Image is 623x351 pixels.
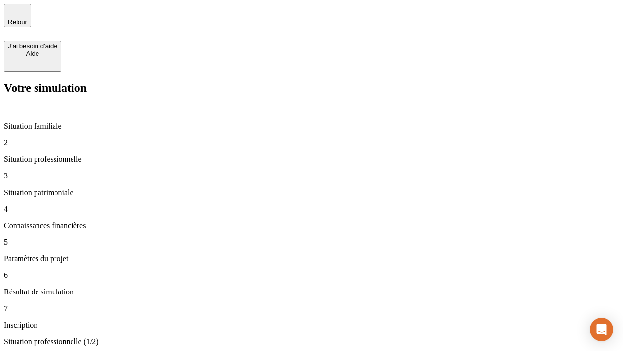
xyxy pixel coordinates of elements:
p: Connaissances financières [4,221,619,230]
div: Aide [8,50,57,57]
p: 2 [4,138,619,147]
p: 3 [4,172,619,180]
button: Retour [4,4,31,27]
p: Situation professionnelle (1/2) [4,337,619,346]
p: Situation familiale [4,122,619,131]
div: Open Intercom Messenger [590,318,613,341]
p: Résultat de simulation [4,288,619,296]
p: Situation professionnelle [4,155,619,164]
div: J’ai besoin d'aide [8,42,57,50]
p: Paramètres du projet [4,254,619,263]
h2: Votre simulation [4,81,619,95]
p: Inscription [4,321,619,330]
button: J’ai besoin d'aideAide [4,41,61,72]
p: 4 [4,205,619,214]
p: 5 [4,238,619,247]
p: 6 [4,271,619,280]
span: Retour [8,19,27,26]
p: Situation patrimoniale [4,188,619,197]
p: 7 [4,304,619,313]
